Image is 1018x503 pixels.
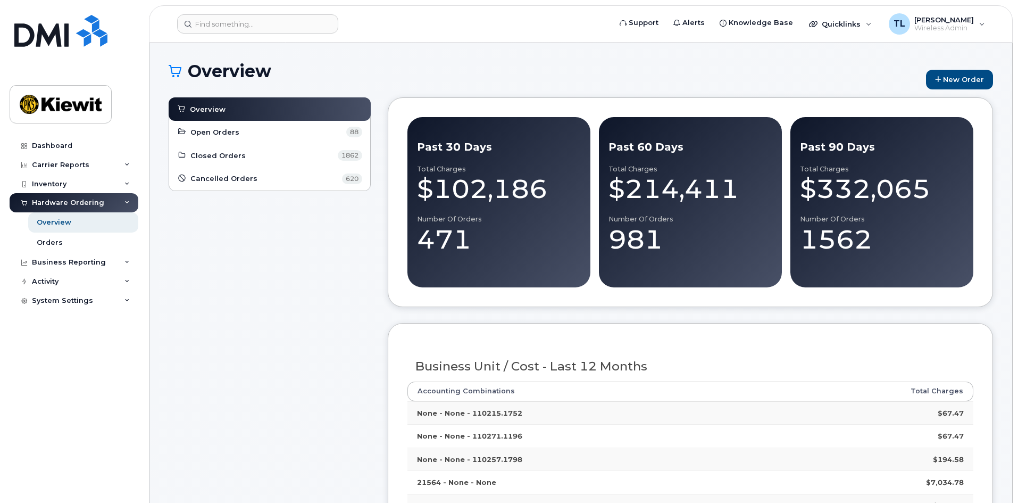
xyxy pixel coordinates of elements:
[417,455,522,464] strong: None - None - 110257.1798
[938,409,964,417] strong: $67.47
[338,150,362,161] span: 1862
[177,172,362,185] a: Cancelled Orders 620
[169,62,921,80] h1: Overview
[767,382,973,401] th: Total Charges
[417,139,581,155] div: Past 30 Days
[346,127,362,137] span: 88
[933,455,964,464] strong: $194.58
[417,173,581,205] div: $102,186
[800,165,964,174] div: Total Charges
[608,165,772,174] div: Total Charges
[608,224,772,255] div: 981
[417,224,581,255] div: 471
[342,174,362,184] span: 620
[608,215,772,224] div: Number of Orders
[417,165,581,174] div: Total Charges
[177,149,362,162] a: Closed Orders 1862
[417,432,522,440] strong: None - None - 110271.1196
[190,127,239,137] span: Open Orders
[177,103,363,116] a: Overview
[177,126,362,138] a: Open Orders 88
[926,70,993,89] a: New Order
[608,139,772,155] div: Past 60 Days
[407,382,767,401] th: Accounting Combinations
[190,104,226,114] span: Overview
[190,151,246,161] span: Closed Orders
[800,224,964,255] div: 1562
[800,215,964,224] div: Number of Orders
[800,173,964,205] div: $332,065
[417,478,496,486] strong: 21564 - None - None
[800,139,964,155] div: Past 90 Days
[417,409,522,417] strong: None - None - 110215.1752
[417,215,581,224] div: Number of Orders
[608,173,772,205] div: $214,411
[938,432,964,440] strong: $67.47
[926,478,964,486] strong: $7,034.78
[415,360,966,373] h3: Business Unit / Cost - Last 12 Months
[190,174,257,184] span: Cancelled Orders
